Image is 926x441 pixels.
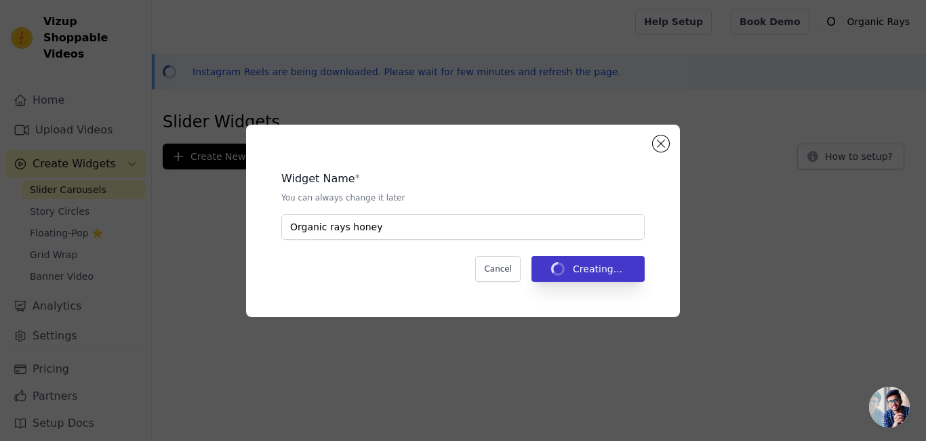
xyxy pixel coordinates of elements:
div: Open chat [869,387,910,427]
p: You can always change it later [281,192,645,203]
button: Creating... [531,256,645,282]
legend: Widget Name [281,171,355,187]
button: Cancel [475,256,521,282]
button: Close modal [653,135,669,152]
